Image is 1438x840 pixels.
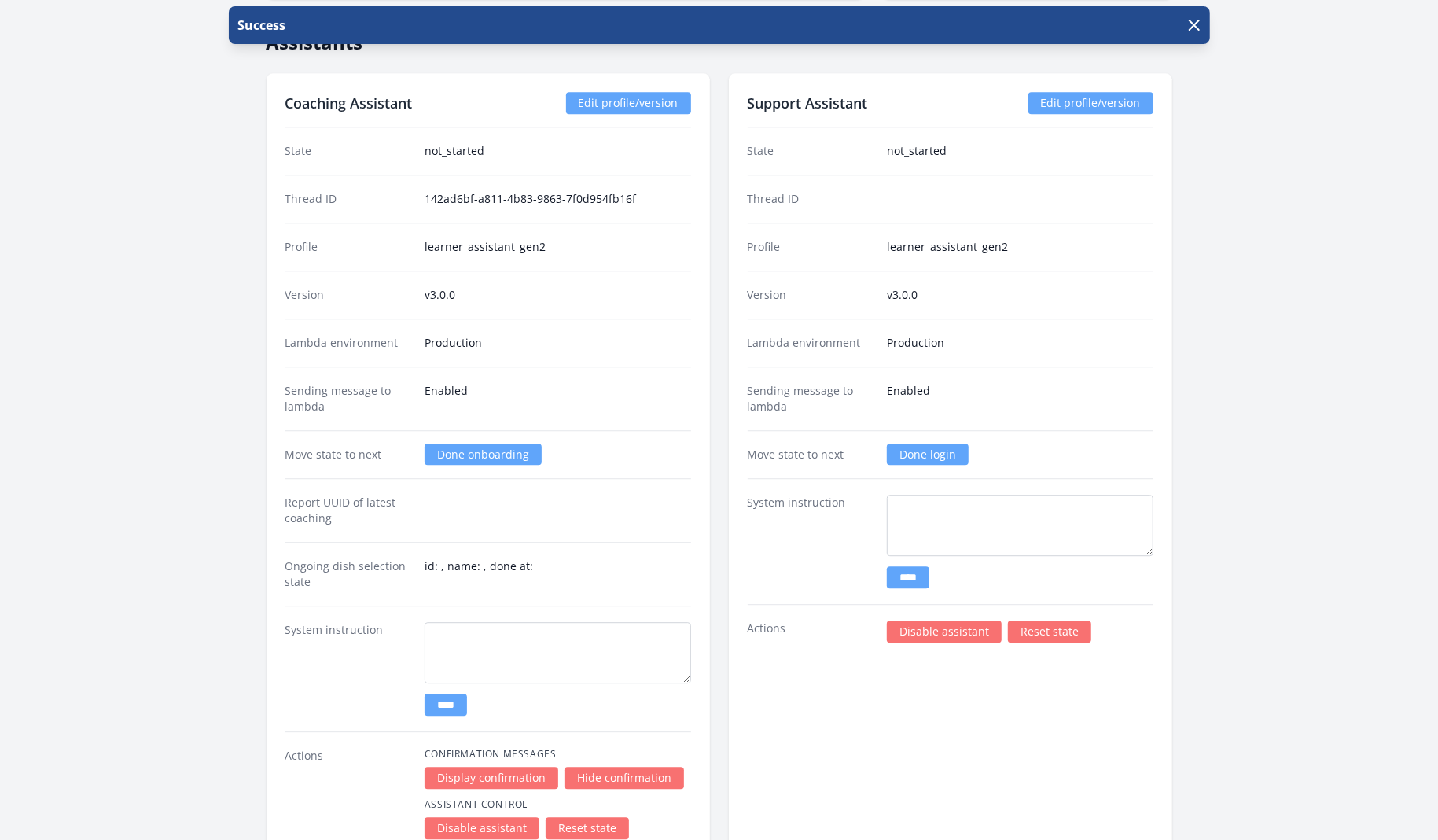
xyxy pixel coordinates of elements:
dt: Lambda environment [748,335,874,351]
dt: Report UUID of latest coaching [285,495,412,526]
dt: State [748,143,874,159]
dt: State [285,143,412,159]
a: Edit profile/version [1028,92,1153,114]
a: Reset state [1008,621,1091,643]
a: Disable assistant [887,621,1002,643]
h2: Coaching Assistant [285,92,413,114]
dt: Version [748,287,874,303]
dt: Thread ID [285,191,412,207]
dt: Lambda environment [285,335,412,351]
h2: Support Assistant [748,92,868,114]
dt: Actions [748,621,874,643]
a: Display confirmation [425,767,558,789]
dd: v3.0.0 [887,287,1153,303]
dd: not_started [887,143,1153,159]
a: Edit profile/version [566,92,691,114]
dd: learner_assistant_gen2 [887,239,1153,255]
dt: Profile [285,239,412,255]
a: Hide confirmation [565,767,684,789]
dt: System instruction [285,622,412,716]
dd: Enabled [425,383,691,414]
dd: Production [425,335,691,351]
dt: Profile [748,239,874,255]
h4: Assistant Control [425,798,691,811]
a: Done login [887,444,969,465]
dd: v3.0.0 [425,287,691,303]
dd: id: , name: , done at: [425,558,691,590]
dt: Sending message to lambda [748,383,874,414]
dd: 142ad6bf-a811-4b83-9863-7f0d954fb16f [425,191,691,207]
dd: Production [887,335,1153,351]
dt: Sending message to lambda [285,383,412,414]
dt: Move state to next [285,447,412,462]
dd: not_started [425,143,691,159]
dt: Thread ID [748,191,874,207]
dt: Actions [285,748,412,839]
a: Disable assistant [425,817,539,839]
dt: Ongoing dish selection state [285,558,412,590]
p: Success [235,16,286,35]
a: Done onboarding [425,444,542,465]
a: Reset state [546,817,629,839]
dt: Move state to next [748,447,874,462]
dt: Version [285,287,412,303]
dt: System instruction [748,495,874,588]
h4: Confirmation Messages [425,748,691,761]
dd: learner_assistant_gen2 [425,239,691,255]
dd: Enabled [887,383,1153,414]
